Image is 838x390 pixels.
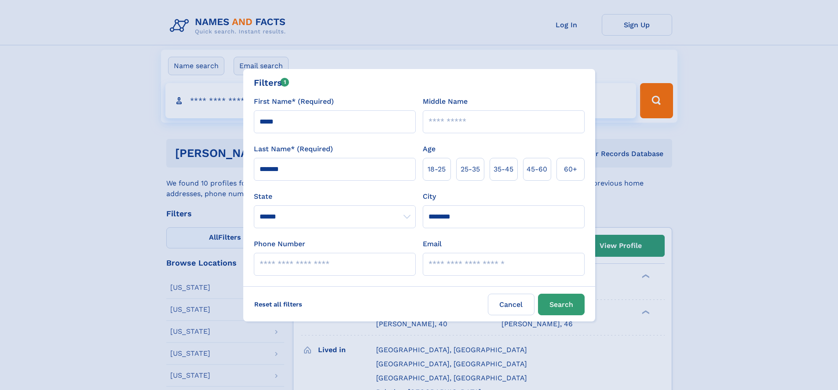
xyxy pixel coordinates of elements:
[249,294,308,315] label: Reset all filters
[488,294,534,315] label: Cancel
[254,76,289,89] div: Filters
[564,164,577,175] span: 60+
[538,294,585,315] button: Search
[423,144,435,154] label: Age
[527,164,547,175] span: 45‑60
[254,191,416,202] label: State
[461,164,480,175] span: 25‑35
[494,164,513,175] span: 35‑45
[254,239,305,249] label: Phone Number
[423,239,442,249] label: Email
[254,144,333,154] label: Last Name* (Required)
[423,96,468,107] label: Middle Name
[254,96,334,107] label: First Name* (Required)
[428,164,446,175] span: 18‑25
[423,191,436,202] label: City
